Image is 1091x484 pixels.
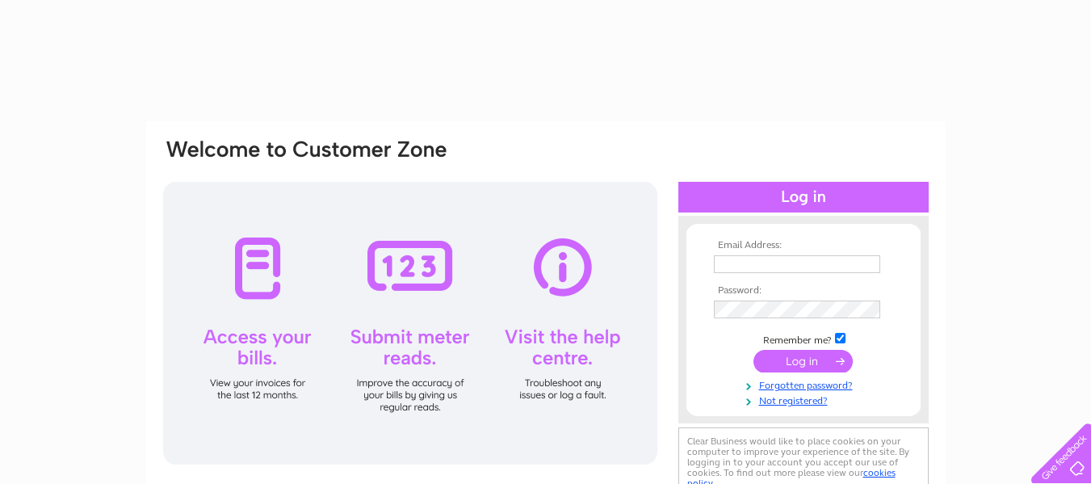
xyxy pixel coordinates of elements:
[753,350,853,372] input: Submit
[710,285,897,297] th: Password:
[714,392,897,407] a: Not registered?
[710,330,897,347] td: Remember me?
[710,240,897,251] th: Email Address:
[714,377,897,392] a: Forgotten password?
